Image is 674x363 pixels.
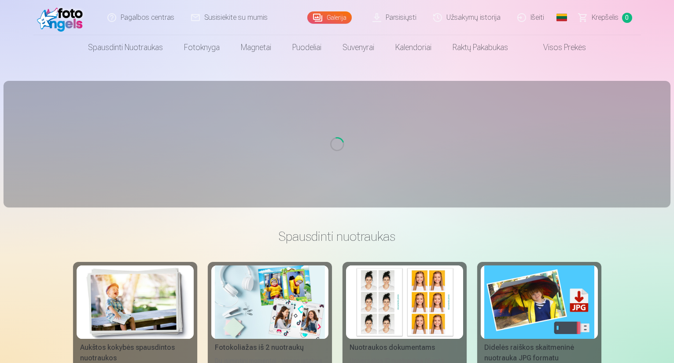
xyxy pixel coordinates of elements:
[332,35,385,60] a: Suvenyrai
[484,265,594,339] img: Didelės raiškos skaitmeninė nuotrauka JPG formatu
[385,35,442,60] a: Kalendoriai
[77,35,173,60] a: Spausdinti nuotraukas
[346,342,463,353] div: Nuotraukos dokumentams
[173,35,230,60] a: Fotoknyga
[215,265,325,339] img: Fotokoliažas iš 2 nuotraukų
[307,11,352,24] a: Galerija
[622,13,632,23] span: 0
[80,265,190,339] img: Aukštos kokybės spausdintos nuotraukos
[519,35,597,60] a: Visos prekės
[80,229,594,244] h3: Spausdinti nuotraukas
[282,35,332,60] a: Puodeliai
[37,4,88,32] img: /fa2
[211,342,328,353] div: Fotokoliažas iš 2 nuotraukų
[442,35,519,60] a: Raktų pakabukas
[350,265,460,339] img: Nuotraukos dokumentams
[230,35,282,60] a: Magnetai
[592,12,619,23] span: Krepšelis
